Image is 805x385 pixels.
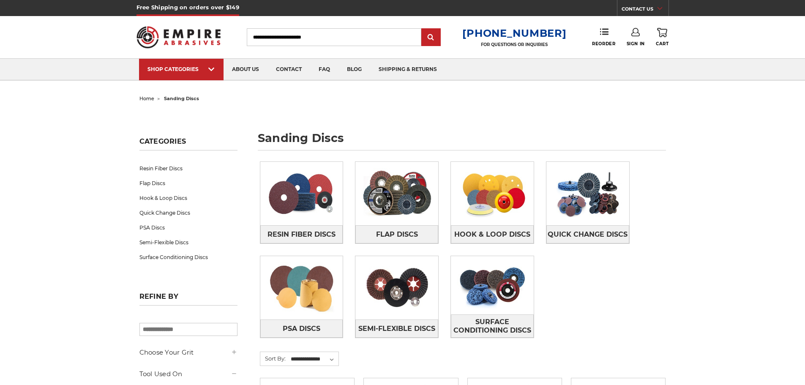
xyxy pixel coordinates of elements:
[355,319,438,338] a: Semi-Flexible Discs
[164,96,199,101] span: sanding discs
[258,132,666,150] h1: sanding discs
[139,369,237,379] h5: Tool Used On
[260,162,343,225] img: Resin Fiber Discs
[139,205,237,220] a: Quick Change Discs
[139,161,237,176] a: Resin Fiber Discs
[451,225,534,243] a: Hook & Loop Discs
[139,235,237,250] a: Semi-Flexible Discs
[462,42,566,47] p: FOR QUESTIONS OR INQUIRIES
[139,176,237,191] a: Flap Discs
[139,250,237,265] a: Surface Conditioning Discs
[224,59,267,80] a: about us
[622,4,669,16] a: CONTACT US
[548,227,628,242] span: Quick Change Discs
[355,256,438,319] img: Semi-Flexible Discs
[546,225,629,243] a: Quick Change Discs
[423,29,439,46] input: Submit
[139,347,237,358] h5: Choose Your Grit
[283,322,320,336] span: PSA Discs
[310,59,338,80] a: faq
[370,59,445,80] a: shipping & returns
[451,162,534,225] img: Hook & Loop Discs
[355,162,438,225] img: Flap Discs
[139,137,237,150] h5: Categories
[260,225,343,243] a: Resin Fiber Discs
[260,352,286,365] label: Sort By:
[462,27,566,39] a: [PHONE_NUMBER]
[139,96,154,101] a: home
[267,59,310,80] a: contact
[338,59,370,80] a: blog
[592,28,615,46] a: Reorder
[451,314,534,338] a: Surface Conditioning Discs
[260,256,343,319] img: PSA Discs
[358,322,435,336] span: Semi-Flexible Discs
[656,28,669,46] a: Cart
[546,162,629,225] img: Quick Change Discs
[454,227,530,242] span: Hook & Loop Discs
[376,227,418,242] span: Flap Discs
[139,220,237,235] a: PSA Discs
[656,41,669,46] span: Cart
[139,292,237,306] h5: Refine by
[627,41,645,46] span: Sign In
[267,227,336,242] span: Resin Fiber Discs
[289,353,338,366] select: Sort By:
[136,21,221,54] img: Empire Abrasives
[355,225,438,243] a: Flap Discs
[147,66,215,72] div: SHOP CATEGORIES
[139,191,237,205] a: Hook & Loop Discs
[451,315,533,338] span: Surface Conditioning Discs
[260,319,343,338] a: PSA Discs
[451,256,534,314] img: Surface Conditioning Discs
[592,41,615,46] span: Reorder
